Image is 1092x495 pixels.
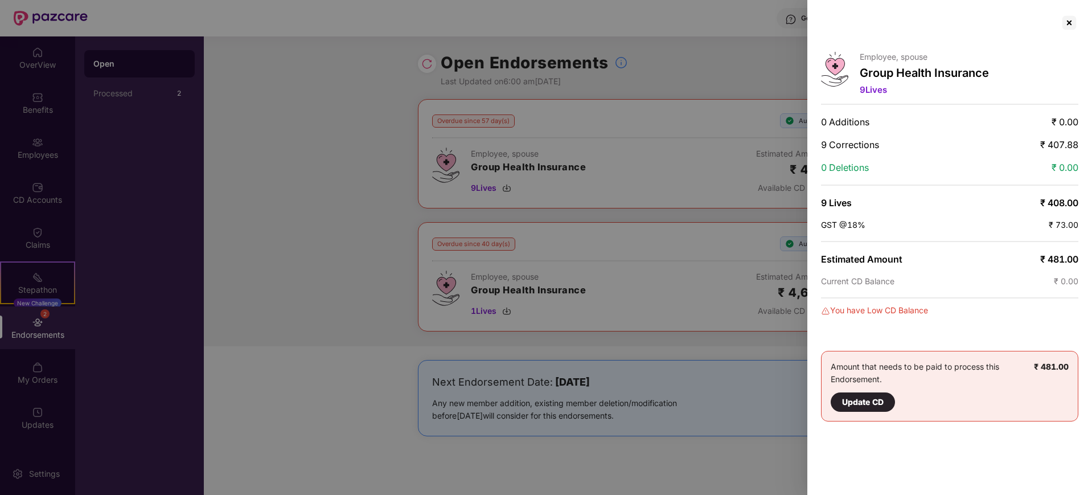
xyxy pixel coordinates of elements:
[821,52,848,87] img: svg+xml;base64,PHN2ZyB4bWxucz0iaHR0cDovL3d3dy53My5vcmcvMjAwMC9zdmciIHdpZHRoPSI0Ny43MTQiIGhlaWdodD...
[1054,276,1078,286] span: ₹ 0.00
[821,253,902,265] span: Estimated Amount
[860,84,887,95] span: 9 Lives
[1040,139,1078,150] span: ₹ 407.88
[821,220,865,230] span: GST @18%
[821,116,869,128] span: 0 Additions
[821,304,1078,317] div: You have Low CD Balance
[860,52,989,62] p: Employee, spouse
[1040,197,1078,208] span: ₹ 408.00
[821,162,869,173] span: 0 Deletions
[821,306,830,316] img: svg+xml;base64,PHN2ZyBpZD0iRGFuZ2VyLTMyeDMyIiB4bWxucz0iaHR0cDovL3d3dy53My5vcmcvMjAwMC9zdmciIHdpZH...
[1049,220,1078,230] span: ₹ 73.00
[1052,162,1078,173] span: ₹ 0.00
[821,139,879,150] span: 9 Corrections
[860,66,989,80] p: Group Health Insurance
[821,197,852,208] span: 9 Lives
[842,396,884,408] div: Update CD
[1040,253,1078,265] span: ₹ 481.00
[821,276,894,286] span: Current CD Balance
[831,361,1034,412] div: Amount that needs to be paid to process this Endorsement.
[1034,362,1069,371] b: ₹ 481.00
[1052,116,1078,128] span: ₹ 0.00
